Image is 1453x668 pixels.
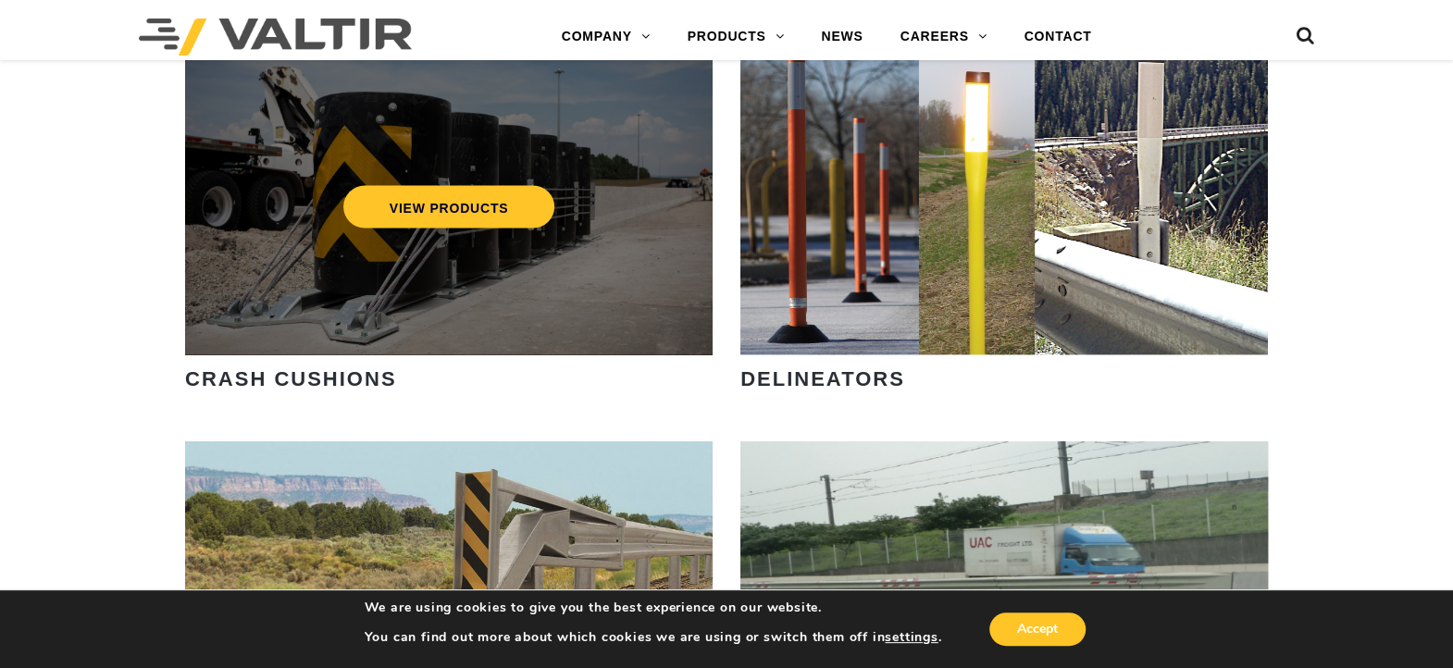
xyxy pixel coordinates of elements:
[802,19,881,56] a: NEWS
[882,19,1006,56] a: CAREERS
[343,185,555,228] a: VIEW PRODUCTS
[669,19,803,56] a: PRODUCTS
[740,367,905,390] strong: DELINEATORS
[185,367,396,390] strong: CRASH CUSHIONS
[885,629,938,646] button: settings
[1005,19,1110,56] a: CONTACT
[364,629,941,646] p: You can find out more about which cookies we are using or switch them off in .
[364,600,941,616] p: We are using cookies to give you the best experience on our website.
[543,19,669,56] a: COMPANY
[989,612,1086,646] button: Accept
[139,19,412,56] img: Valtir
